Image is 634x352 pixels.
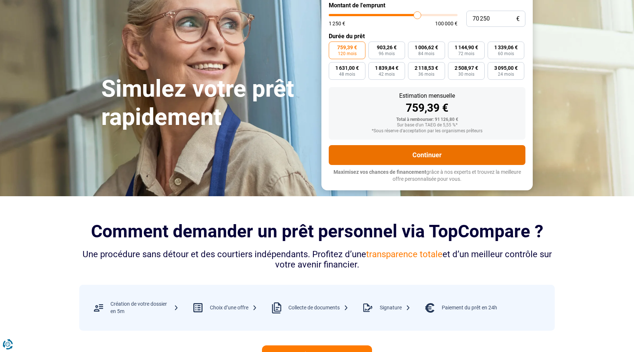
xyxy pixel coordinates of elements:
span: 903,26 € [377,45,397,50]
span: 36 mois [418,72,434,76]
div: Collecte de documents [288,304,349,312]
h1: Simulez votre prêt rapidement [101,75,313,132]
span: 84 mois [418,51,434,56]
span: 3 095,00 € [494,65,518,71]
span: 1 250 € [329,21,345,26]
span: 759,39 € [337,45,357,50]
span: transparence totale [366,249,442,259]
span: 100 000 € [435,21,458,26]
span: 1 006,62 € [415,45,438,50]
span: 1 144,90 € [455,45,478,50]
div: Estimation mensuelle [335,93,520,99]
span: 1 631,00 € [335,65,359,71]
span: 1 339,06 € [494,45,518,50]
span: 42 mois [379,72,395,76]
span: 60 mois [498,51,514,56]
div: *Sous réserve d'acceptation par les organismes prêteurs [335,129,520,134]
label: Montant de l'emprunt [329,2,525,9]
span: 30 mois [458,72,474,76]
div: Création de votre dossier en 5m [110,301,179,315]
span: 72 mois [458,51,474,56]
span: 2 508,97 € [455,65,478,71]
span: 1 839,84 € [375,65,398,71]
div: Sur base d'un TAEG de 5,55 %* [335,123,520,128]
span: 2 118,53 € [415,65,438,71]
div: Signature [380,304,411,312]
span: 24 mois [498,72,514,76]
div: Une procédure sans détour et des courtiers indépendants. Profitez d’une et d’un meilleur contrôle... [79,249,555,270]
div: Choix d’une offre [210,304,257,312]
span: 48 mois [339,72,355,76]
span: 96 mois [379,51,395,56]
div: Total à rembourser: 91 126,80 € [335,117,520,122]
span: Maximisez vos chances de financement [334,169,426,175]
p: grâce à nos experts et trouvez la meilleure offre personnalisée pour vous. [329,169,525,183]
label: Durée du prêt [329,33,525,40]
div: Paiement du prêt en 24h [442,304,497,312]
span: € [516,16,520,22]
button: Continuer [329,145,525,165]
h2: Comment demander un prêt personnel via TopCompare ? [79,221,555,241]
span: 120 mois [338,51,357,56]
div: 759,39 € [335,103,520,114]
